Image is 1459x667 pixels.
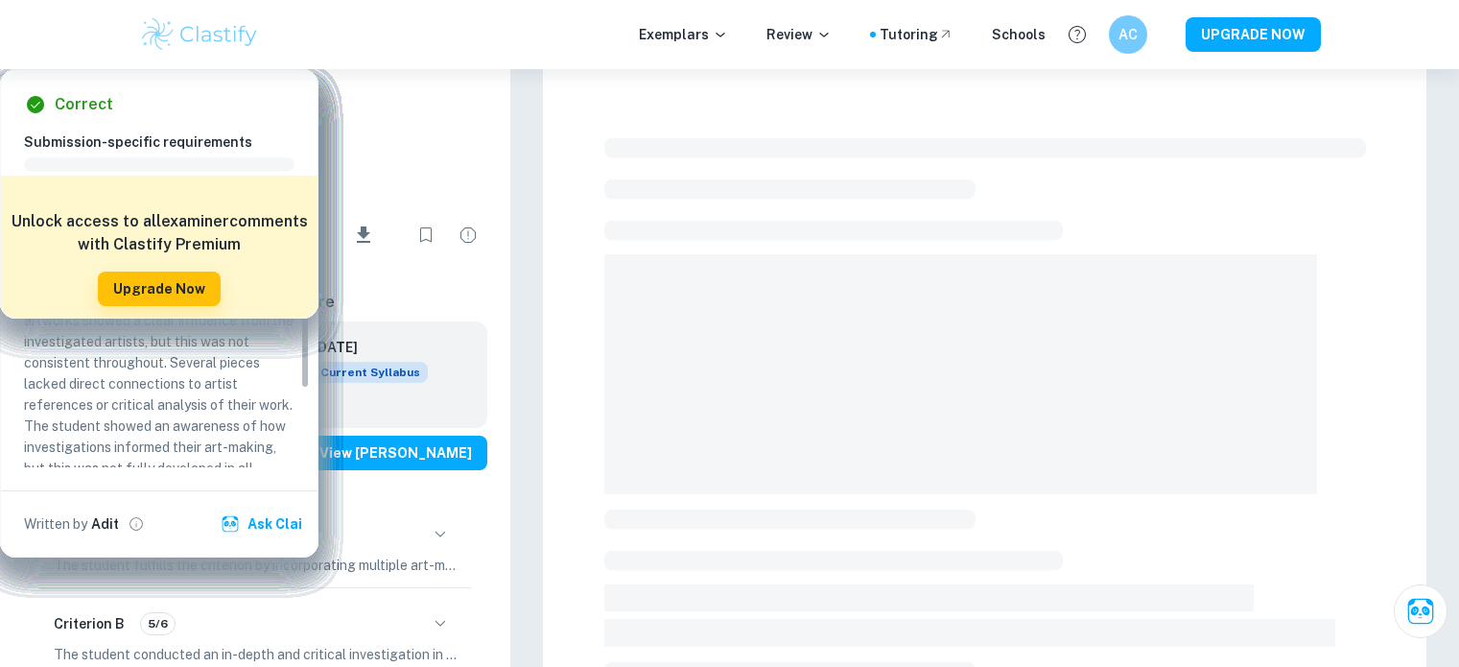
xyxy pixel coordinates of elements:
img: Clastify logo [139,15,261,54]
h6: [DATE] [313,337,412,358]
p: The student explored various media and techniques in their Process Portfolio. Some artworks showe... [24,268,294,563]
h6: Submission-specific requirements [24,131,310,153]
div: Report issue [449,216,487,254]
p: The student conducted an in-depth and critical investigation in their portfolio, specifically exp... [54,644,457,665]
span: 5/6 [141,615,175,632]
button: Help and Feedback [1061,18,1094,51]
p: Exemplars [639,24,728,45]
button: Ask Clai [1394,584,1447,638]
h6: Criterion B [54,613,125,634]
button: AC [1109,15,1147,54]
a: Schools [992,24,1046,45]
button: View full profile [123,511,150,537]
img: clai.svg [221,514,240,534]
p: The student fulfills the criterion by incorporating multiple art-making formats, including two-di... [54,555,457,576]
p: Review [766,24,832,45]
button: View [PERSON_NAME] [304,436,487,470]
a: Tutoring [880,24,953,45]
h6: Unlock access to all examiner comments with Clastify Premium [11,210,308,256]
button: UPGRADE NOW [1186,17,1321,52]
button: Upgrade Now [98,272,221,306]
div: This exemplar is based on the current syllabus. Feel free to refer to it for inspiration/ideas wh... [313,362,428,383]
span: Current Syllabus [313,362,428,383]
p: Written by [24,513,87,535]
h6: AC [1117,24,1139,45]
h6: Correct [55,93,113,116]
div: Bookmark [407,216,445,254]
button: Ask Clai [217,507,310,541]
h6: Adit [91,513,119,535]
div: Download [323,210,403,260]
